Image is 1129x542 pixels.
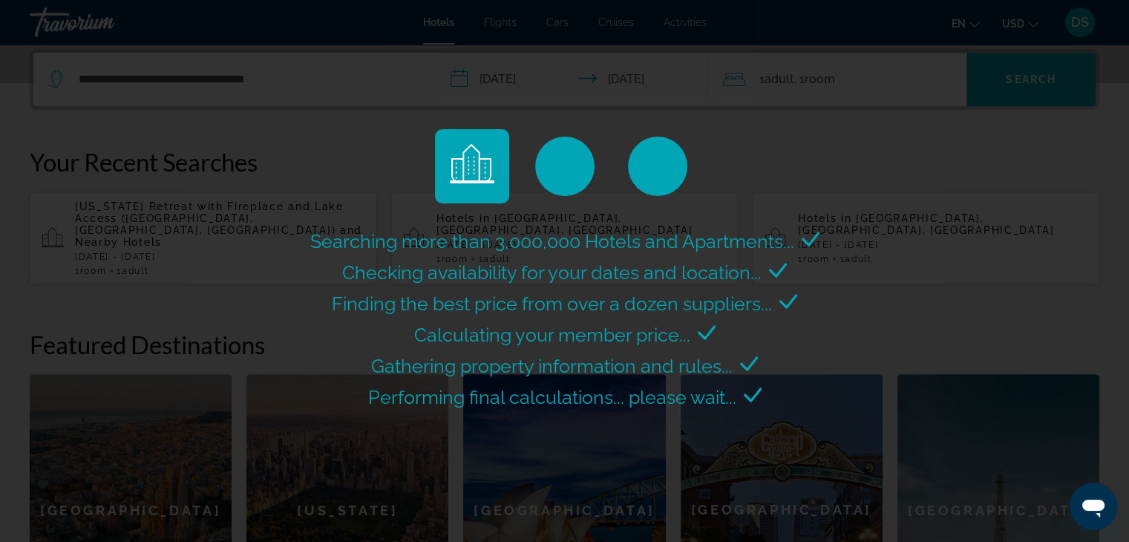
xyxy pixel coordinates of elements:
iframe: Button to launch messaging window [1070,483,1117,530]
span: Performing final calculations... please wait... [368,386,736,408]
span: Calculating your member price... [414,324,690,346]
span: Finding the best price from over a dozen suppliers... [332,293,772,315]
span: Searching more than 3,000,000 Hotels and Apartments... [310,230,794,252]
span: Checking availability for your dates and location... [342,261,762,284]
span: Gathering property information and rules... [371,355,733,377]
